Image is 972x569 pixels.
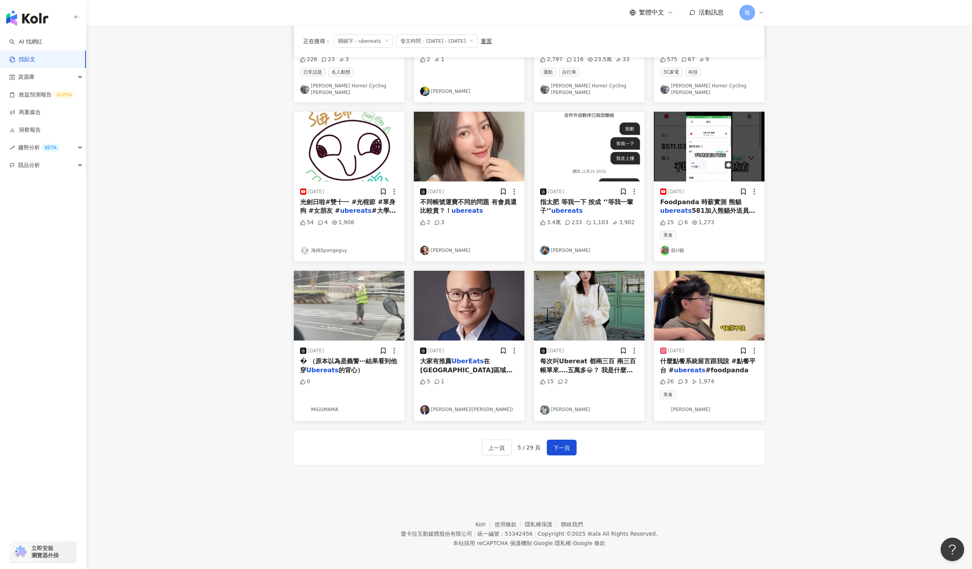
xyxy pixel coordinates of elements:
img: KOL Avatar [300,85,309,94]
div: 愛卡拉互動媒體股份有限公司 [401,531,472,537]
span: 下一頁 [553,443,570,453]
div: 9 [699,56,709,63]
img: post-image [534,271,644,341]
div: 3 [339,56,349,63]
div: 2 [420,56,430,63]
img: post-image [294,112,404,181]
span: 上一頁 [488,443,505,453]
mark: UberEats [451,357,484,365]
img: post-image [414,271,524,341]
div: 6 [678,219,688,227]
a: Kolr [475,521,494,527]
span: #foodpanda [705,366,748,374]
img: post-image [414,112,524,181]
div: 15 [540,378,554,386]
a: KOL Avatar[PERSON_NAME] Homer Cycling [PERSON_NAME] [540,83,638,96]
span: 自行車 [559,68,579,76]
div: 26 [660,378,674,386]
span: 名人動態 [328,68,353,76]
span: 581加入熊貓外送員 [DOMAIN_NAME][URL] 熊貓安全帽 [URL][DOMAIN_NAME] [660,207,755,241]
div: 575 [660,56,677,63]
div: [DATE] [548,348,564,354]
a: 聯絡我們 [561,521,583,527]
span: rise [9,145,15,150]
a: KOL Avatar[PERSON_NAME]([PERSON_NAME]) [420,405,518,415]
div: [DATE] [428,348,444,354]
img: chrome extension [13,545,28,558]
div: 5 [420,378,430,386]
a: KOL Avatar[PERSON_NAME] [660,405,758,415]
img: KOL Avatar [660,246,670,255]
div: 1 [434,56,444,63]
span: 每次叫Ubereat 都兩三百 兩三百 帳單來….五萬多😀？ 我是什麼豬嗎 [540,357,636,382]
button: 上一頁 [482,440,511,455]
a: 效益預測報告ALPHA [9,91,75,99]
div: 226 [300,56,317,63]
div: 25 [660,219,674,227]
img: KOL Avatar [420,246,430,255]
div: [DATE] [308,188,324,195]
img: KOL Avatar [540,405,550,415]
div: 33 [616,56,630,63]
div: 1 [434,378,444,386]
div: 2 [558,378,568,386]
div: 1,974 [692,378,714,386]
div: 3.4萬 [540,219,561,227]
div: [DATE] [668,348,684,354]
div: 統一編號：53342456 [477,531,533,537]
img: KOL Avatar [660,85,670,94]
a: Google 條款 [573,540,605,546]
a: KOL Avatar海綿Spongeguy [300,246,398,255]
div: BETA [42,144,60,152]
div: [DATE] [548,188,564,195]
a: KOL Avatar[PERSON_NAME] [540,405,638,415]
span: 指太肥 等我一下 按成 ‘’等我一輩子‘’ [540,198,633,214]
img: KOL Avatar [420,87,430,96]
span: 活動訊息 [699,9,724,16]
span: | [571,540,573,546]
img: post-image [534,112,644,181]
div: 1,273 [692,219,714,227]
span: 發文時間：[DATE] - [DATE] [396,34,478,48]
span: 什麼點餐系統留言跟我說 #點餐平台 # [660,357,755,373]
span: 大家有推薦 [420,357,451,365]
span: #大學生活 #吃飽太閒 #外送員 #接案 #搞笑 [300,207,396,232]
img: post-image [654,112,764,181]
img: KOL Avatar [540,85,550,94]
button: 下一頁 [547,440,577,455]
mark: ubereats [551,207,582,214]
mark: ubereats [451,207,483,214]
span: 5 / 29 頁 [518,444,541,451]
div: 0 [300,378,310,386]
div: 3 [678,378,688,386]
div: [DATE] [668,188,684,195]
a: 找貼文 [9,56,35,63]
div: 67 [681,56,695,63]
mark: ubereats [660,207,692,214]
span: 科技 [685,68,701,76]
span: | [532,540,534,546]
a: Google 隱私權 [533,540,571,546]
img: KOL Avatar [420,405,430,415]
a: 洞察報告 [9,126,41,134]
img: KOL Avatar [300,405,309,415]
span: 日常話題 [300,68,325,76]
div: 23.5萬 [588,56,612,63]
span: 正在搜尋 ： [303,38,331,44]
span: � （原本以為是義警⋯結果看到他穿 [300,357,397,373]
span: 不同帳號運費不同的問題 有會員還比較貴？！ [420,198,517,214]
a: KOL Avatar[PERSON_NAME] [540,246,638,255]
a: KOL Avatar[PERSON_NAME] [420,246,518,255]
img: KOL Avatar [540,246,550,255]
span: 立即安裝 瀏覽器外掛 [31,545,59,559]
a: chrome extension立即安裝 瀏覽器外掛 [10,541,76,562]
span: 的背心） [339,366,364,374]
div: 4 [318,219,328,227]
div: 2,797 [540,56,562,63]
span: 美食 [660,231,676,239]
a: iKala [588,531,601,537]
span: | [534,531,536,537]
div: 1,908 [332,219,354,227]
div: 1,103 [586,219,608,227]
a: KOL Avatar[PERSON_NAME] Homer Cycling [PERSON_NAME] [300,83,398,96]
